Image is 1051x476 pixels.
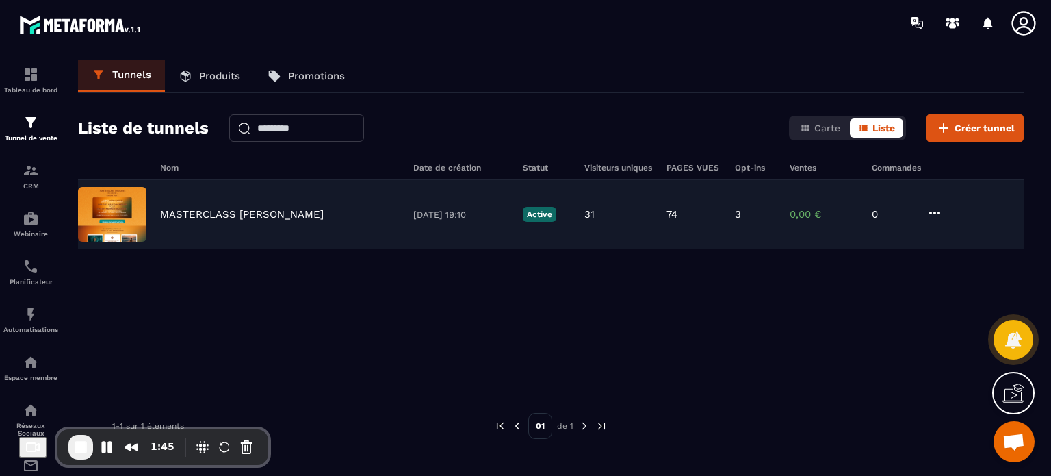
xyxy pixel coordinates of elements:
p: Webinaire [3,230,58,238]
img: social-network [23,402,39,418]
img: automations [23,210,39,227]
p: Tableau de bord [3,86,58,94]
p: Réseaux Sociaux [3,422,58,437]
p: 0,00 € [790,208,858,221]
img: automations [23,354,39,371]
img: email [23,458,39,474]
a: schedulerschedulerPlanificateur [3,248,58,296]
a: Ouvrir le chat [994,421,1035,462]
img: image [78,187,146,242]
a: formationformationTableau de bord [3,56,58,104]
h2: Liste de tunnels [78,114,209,142]
h6: Visiteurs uniques [584,163,653,173]
img: formation [23,162,39,179]
a: automationsautomationsEspace membre [3,344,58,392]
p: CRM [3,182,58,190]
a: Tunnels [78,60,165,92]
h6: Statut [523,163,571,173]
img: next [595,420,608,432]
a: Produits [165,60,254,92]
span: Carte [814,123,840,134]
img: logo [19,12,142,37]
p: Tunnels [112,68,151,81]
p: Tunnel de vente [3,134,58,142]
p: Promotions [288,70,345,82]
p: Espace membre [3,374,58,381]
p: Produits [199,70,240,82]
a: formationformationTunnel de vente [3,104,58,152]
a: formationformationCRM [3,152,58,200]
a: automationsautomationsWebinaire [3,200,58,248]
p: [DATE] 19:10 [413,210,509,220]
p: 0 [872,208,913,221]
img: formation [23,66,39,83]
a: automationsautomationsAutomatisations [3,296,58,344]
h6: Opt-ins [735,163,776,173]
img: scheduler [23,258,39,275]
p: 74 [666,208,677,221]
span: Liste [872,123,895,134]
p: MASTERCLASS [PERSON_NAME] [160,208,324,221]
p: 31 [584,208,595,221]
img: automations [23,306,39,323]
h6: Ventes [790,163,858,173]
p: Active [523,207,556,222]
h6: PAGES VUES [666,163,721,173]
a: social-networksocial-networkRéseaux Sociaux [3,392,58,447]
p: 3 [735,208,741,221]
h6: Commandes [872,163,921,173]
p: Planificateur [3,278,58,286]
img: formation [23,114,39,131]
img: prev [494,420,506,432]
a: Promotions [254,60,359,92]
img: prev [511,420,523,432]
p: Automatisations [3,326,58,334]
span: Créer tunnel [955,121,1015,135]
img: next [578,420,591,432]
p: 1-1 sur 1 éléments [112,421,184,431]
h6: Date de création [413,163,509,173]
h6: Nom [160,163,400,173]
p: de 1 [557,421,573,431]
button: Créer tunnel [926,114,1024,142]
button: Carte [792,118,848,138]
button: Liste [850,118,903,138]
p: 01 [528,413,552,439]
